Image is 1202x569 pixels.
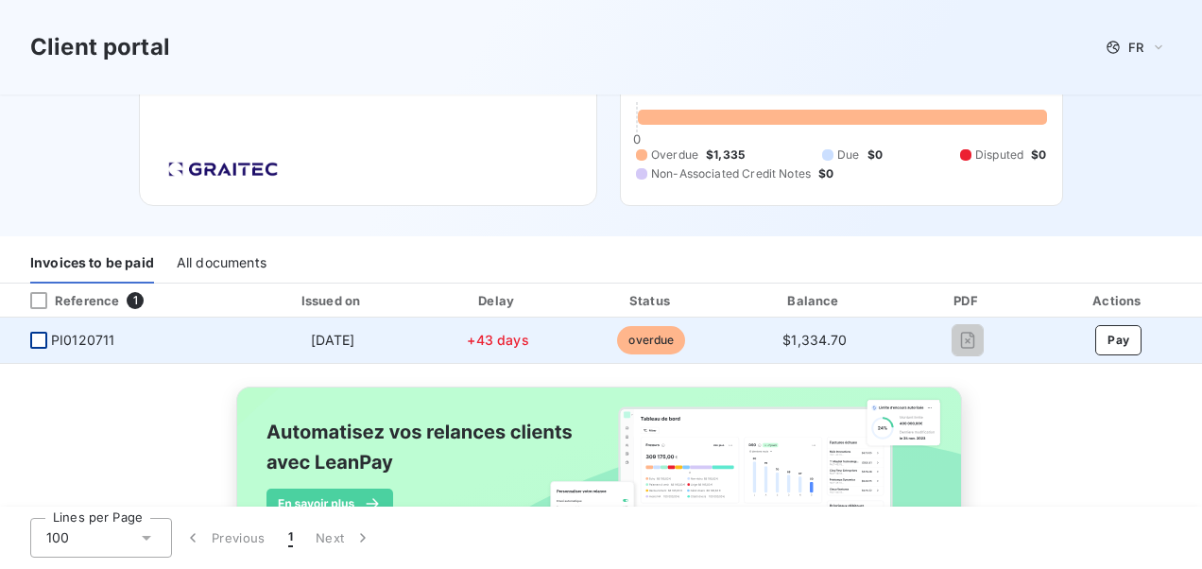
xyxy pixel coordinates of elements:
[818,165,833,182] span: $0
[163,156,283,182] img: Company logo
[46,528,69,547] span: 100
[1128,40,1143,55] span: FR
[577,291,727,310] div: Status
[633,131,641,147] span: 0
[30,30,170,64] h3: Client portal
[975,147,1023,164] span: Disputed
[733,291,896,310] div: Balance
[304,518,384,558] button: Next
[706,147,745,164] span: $1,335
[837,147,859,164] span: Due
[51,331,114,350] span: PI0120711
[177,244,266,284] div: All documents
[427,291,570,310] div: Delay
[467,332,528,348] span: +43 days
[1039,291,1198,310] div: Actions
[246,291,419,310] div: Issued on
[651,165,811,182] span: Non-Associated Credit Notes
[904,291,1032,310] div: PDF
[288,528,293,547] span: 1
[1031,147,1046,164] span: $0
[30,244,154,284] div: Invoices to be paid
[311,332,355,348] span: [DATE]
[782,332,847,348] span: $1,334.70
[867,147,883,164] span: $0
[127,292,144,309] span: 1
[1095,325,1142,355] button: Pay
[172,518,277,558] button: Previous
[277,518,304,558] button: 1
[15,292,119,309] div: Reference
[617,326,685,354] span: overdue
[651,147,698,164] span: Overdue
